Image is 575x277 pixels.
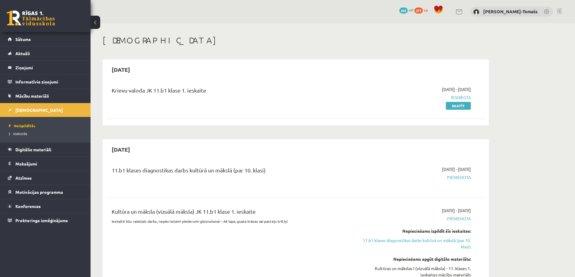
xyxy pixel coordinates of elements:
[483,8,538,14] a: [PERSON_NAME]-Tomašs
[414,8,431,12] a: 271 xp
[357,216,471,222] span: Pievienota
[15,51,30,56] span: Aktuāli
[7,11,55,26] a: Rīgas 1. Tālmācības vidusskola
[8,32,83,46] a: Sākums
[473,9,479,15] img: Martins Frīdenbergs-Tomašs
[15,147,51,152] span: Digitālie materiāli
[15,61,83,74] legend: Ziņojumi
[399,8,414,12] a: 203 mP
[442,207,471,214] span: [DATE] - [DATE]
[442,166,471,172] span: [DATE] - [DATE]
[8,213,83,227] a: Proktoringa izmēģinājums
[15,107,63,113] span: [DEMOGRAPHIC_DATA]
[15,203,41,209] span: Konferences
[8,61,83,74] a: Ziņojumi
[15,157,83,171] legend: Maksājumi
[357,94,471,101] span: Iesniegta
[8,89,83,103] a: Mācību materiāli
[8,46,83,60] a: Aktuāli
[9,123,35,128] span: Neizpildītās
[8,185,83,199] a: Motivācijas programma
[15,175,32,181] span: Atzīmes
[8,103,83,117] a: [DEMOGRAPHIC_DATA]
[103,35,489,46] h1: [DEMOGRAPHIC_DATA]
[357,228,471,234] div: Nepieciešams izpildīt šīs ieskaites:
[8,75,83,89] a: Informatīvie ziņojumi
[357,237,471,250] a: 11.b1 klases diagnostikas darbs kultūrā un mākslā (par 10. klasi)
[15,75,83,89] legend: Informatīvie ziņojumi
[106,62,136,77] h2: [DATE]
[9,131,85,136] a: Izlabotās
[15,218,68,223] span: Proktoringa izmēģinājums
[112,207,348,219] div: Kultūra un māksla (vizuālā māksla) JK 11.b1 klase 1. ieskaite
[409,8,414,12] span: mP
[8,199,83,213] a: Konferences
[446,102,471,110] a: Skatīt
[106,142,136,156] h2: [DATE]
[112,86,348,97] div: Krievu valoda JK 11.b1 klase 1. ieskaite
[399,8,408,14] span: 203
[414,8,423,14] span: 271
[8,143,83,156] a: Digitālie materiāli
[442,86,471,93] span: [DATE] - [DATE]
[424,8,428,12] span: xp
[9,131,27,136] span: Izlabotās
[112,219,348,224] p: Ieskaitē būs radošais darbs, nepieciešami piederumi gleznošanai – A4 lapa, guaša krāsas vai paste...
[112,166,348,177] div: 11.b1 klases diagnostikas darbs kultūrā un mākslā (par 10. klasi)
[357,256,471,262] div: Nepieciešams apgūt digitālo materiālu:
[8,157,83,171] a: Maksājumi
[15,93,49,99] span: Mācību materiāli
[15,36,31,42] span: Sākums
[9,123,85,128] a: Neizpildītās
[15,189,63,195] span: Motivācijas programma
[357,174,471,181] span: Pievienota
[8,171,83,185] a: Atzīmes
